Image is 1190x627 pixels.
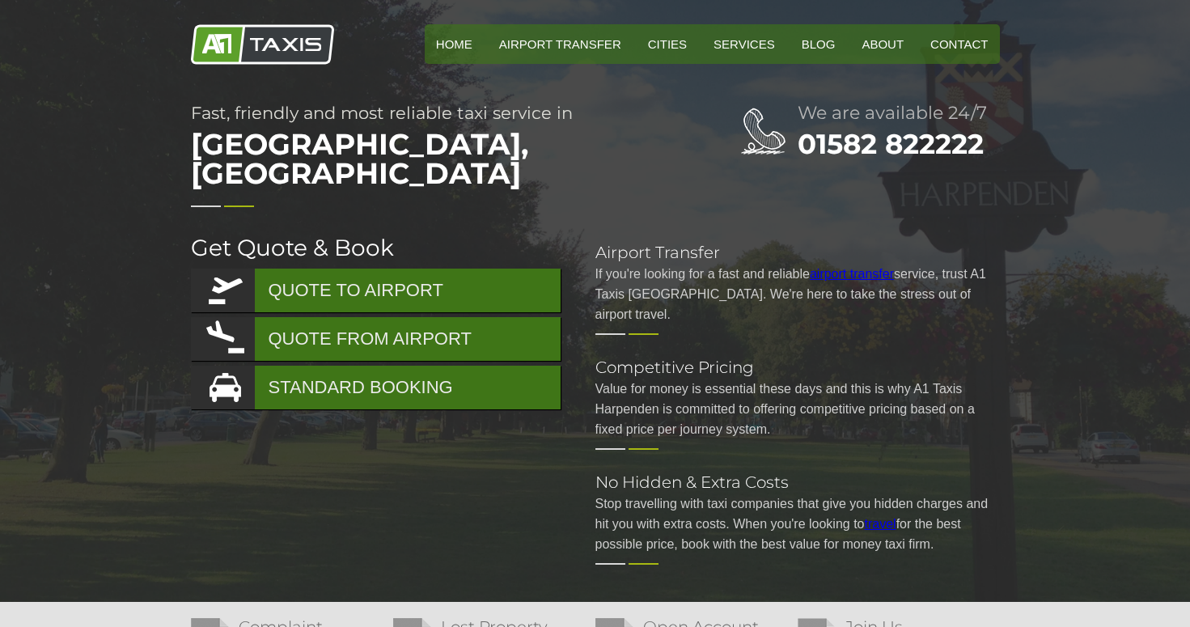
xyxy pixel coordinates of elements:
[425,24,484,64] a: HOME
[637,24,698,64] a: Cities
[798,127,984,161] a: 01582 822222
[191,366,561,409] a: STANDARD BOOKING
[191,236,563,259] h2: Get Quote & Book
[191,269,561,312] a: QUOTE TO AIRPORT
[595,244,1000,261] h2: Airport Transfer
[790,24,847,64] a: Blog
[595,494,1000,554] p: Stop travelling with taxi companies that give you hidden charges and hit you with extra costs. Wh...
[191,24,334,65] img: A1 Taxis
[595,264,1000,324] p: If you're looking for a fast and reliable service, trust A1 Taxis [GEOGRAPHIC_DATA]. We're here t...
[595,474,1000,490] h2: No Hidden & Extra Costs
[865,517,896,531] a: travel
[191,104,676,196] h1: Fast, friendly and most reliable taxi service in
[919,24,999,64] a: Contact
[702,24,786,64] a: Services
[595,379,1000,439] p: Value for money is essential these days and this is why A1 Taxis Harpenden is committed to offeri...
[595,359,1000,375] h2: Competitive Pricing
[798,104,1000,122] h2: We are available 24/7
[810,267,894,281] a: airport transfer
[191,317,561,361] a: QUOTE FROM AIRPORT
[488,24,633,64] a: Airport Transfer
[191,121,676,196] span: [GEOGRAPHIC_DATA], [GEOGRAPHIC_DATA]
[850,24,915,64] a: About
